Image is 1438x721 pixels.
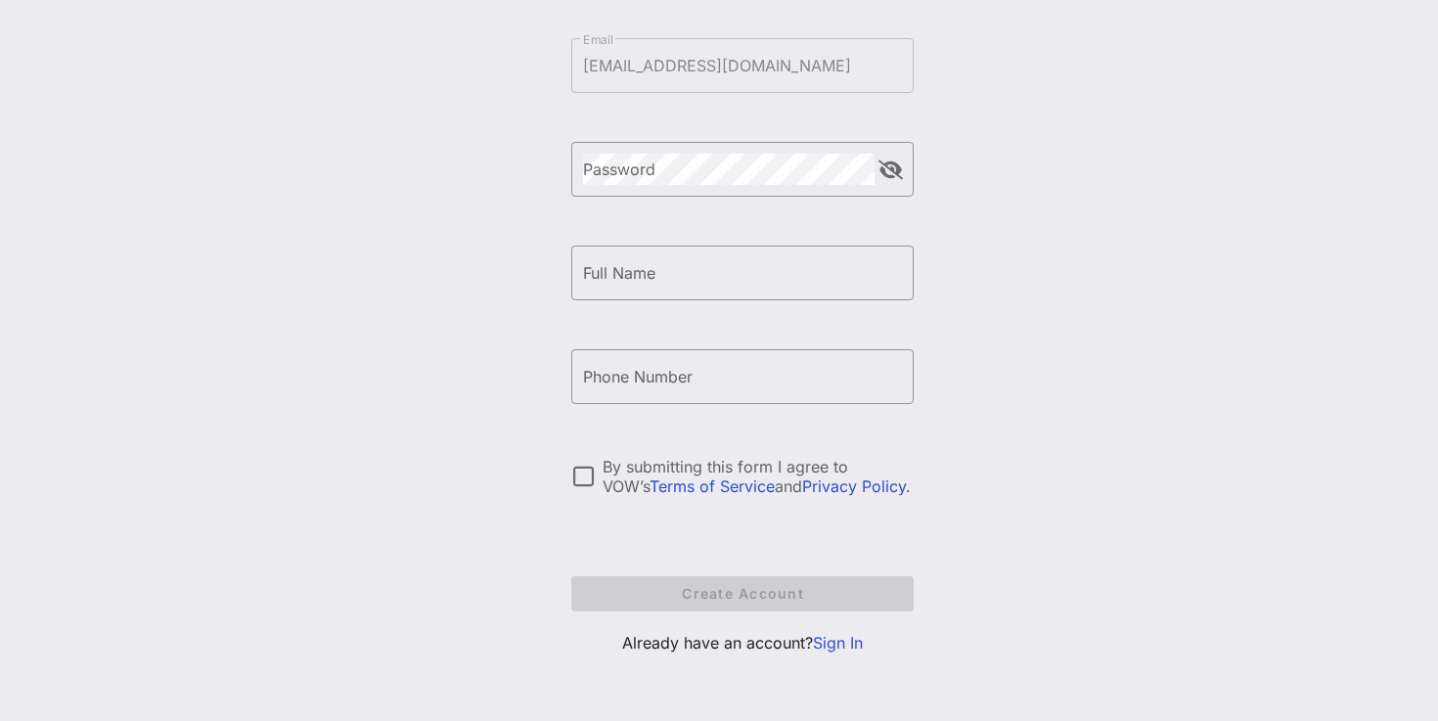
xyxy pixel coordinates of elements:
[603,457,914,496] div: By submitting this form I agree to VOW’s and .
[802,476,906,496] a: Privacy Policy
[650,476,775,496] a: Terms of Service
[583,32,613,47] label: Email
[571,631,914,654] p: Already have an account?
[813,633,863,653] a: Sign In
[878,160,903,180] button: append icon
